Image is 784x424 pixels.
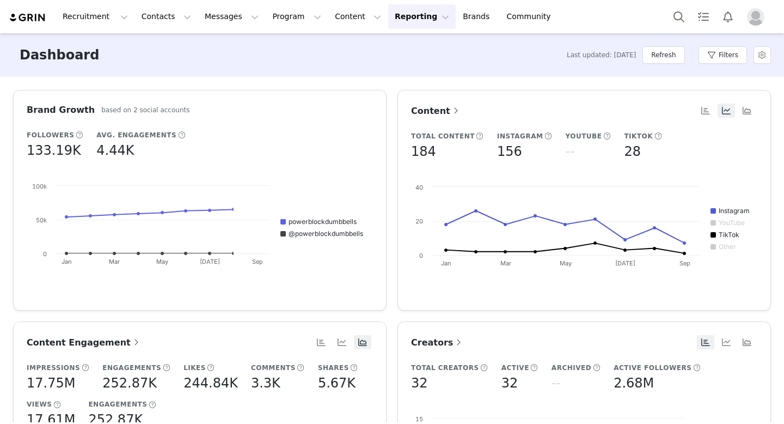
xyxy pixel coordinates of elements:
text: Instagram [719,207,750,215]
text: Mar [109,258,120,265]
h5: Active [501,363,529,373]
h5: Active Followers [614,363,691,373]
h5: 244.84K [183,373,238,393]
h5: Views [27,399,52,409]
text: 50k [36,216,47,224]
text: May [560,259,572,267]
text: YouTube [719,219,745,227]
h5: Avg. Engagements [96,130,176,140]
h5: 17.75M [27,373,75,393]
h5: Comments [251,363,296,373]
text: TikTok [719,231,739,239]
text: Mar [500,259,511,267]
h5: 32 [501,373,518,393]
h5: 28 [624,142,641,161]
button: Reporting [388,4,456,29]
text: 20 [415,217,423,225]
a: Community [500,4,562,29]
h5: Likes [183,363,206,373]
h5: Instagram [497,131,543,141]
h5: Impressions [27,363,80,373]
h5: 184 [411,142,436,161]
h5: Archived [552,363,591,373]
h5: 133.19K [27,141,81,160]
a: Creators [411,336,464,349]
text: 0 [43,250,47,258]
button: Filters [699,46,747,64]
button: Refresh [642,46,684,64]
img: grin logo [9,13,47,23]
h5: 5.67K [318,373,356,393]
text: [DATE] [615,259,635,267]
span: Content [411,106,461,116]
h5: Engagements [102,363,161,373]
h3: Brand Growth [27,104,95,117]
h5: 2.68M [614,373,654,393]
h5: 156 [497,142,522,161]
button: Search [667,4,691,29]
button: Messages [198,4,265,29]
h5: YouTube [565,131,602,141]
a: Content [411,104,461,118]
h5: -- [552,373,561,393]
a: Brands [456,4,499,29]
h5: 252.87K [102,373,157,393]
h5: TikTok [624,131,653,141]
span: Content Engagement [27,337,142,348]
text: Jan [441,259,451,267]
text: Other [719,243,736,251]
button: Notifications [716,4,740,29]
h5: 32 [411,373,428,393]
h5: based on 2 social accounts [101,105,189,115]
h5: Engagements [88,399,147,409]
text: Sep [679,259,690,267]
h3: Dashboard [20,45,99,65]
text: Sep [252,258,263,265]
text: May [156,258,168,265]
span: Creators [411,337,464,348]
h5: Total Creators [411,363,479,373]
h5: -- [565,142,574,161]
button: Profile [740,8,775,26]
text: 40 [415,184,423,191]
text: 100k [32,183,47,190]
img: placeholder-profile.jpg [747,8,764,26]
h5: Shares [318,363,349,373]
span: Last updated: [DATE] [567,50,636,60]
button: Contacts [135,4,198,29]
a: Content Engagement [27,336,142,349]
button: Content [328,4,388,29]
h5: 4.44K [96,141,134,160]
text: 0 [419,252,423,259]
text: Jan [62,258,72,265]
button: Recruitment [56,4,134,29]
button: Program [266,4,328,29]
text: @powerblockdumbbells [289,229,363,238]
h5: Followers [27,130,74,140]
h5: Total Content [411,131,475,141]
h5: 3.3K [251,373,280,393]
text: 15 [415,415,423,423]
text: [DATE] [200,258,220,265]
text: powerblockdumbbells [289,217,357,226]
a: Tasks [691,4,715,29]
